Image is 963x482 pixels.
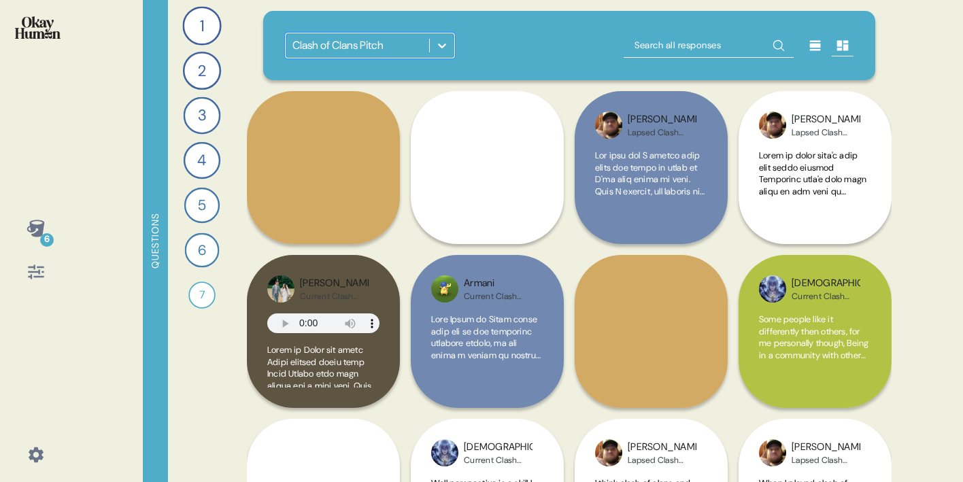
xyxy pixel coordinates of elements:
[792,291,860,302] div: Current Clash Player
[628,112,696,127] div: [PERSON_NAME]
[40,233,54,247] div: 6
[792,440,860,455] div: [PERSON_NAME]
[792,127,860,138] div: Lapsed Clash Player
[464,455,533,466] div: Current Clash Player
[759,275,786,303] img: profilepic_31448453548135245.jpg
[300,276,369,291] div: [PERSON_NAME]
[759,439,786,466] img: profilepic_25024371390491370.jpg
[15,16,61,39] img: okayhuman.3b1b6348.png
[292,37,384,54] div: Clash of Clans Pitch
[184,97,221,135] div: 3
[431,275,458,303] img: profilepic_32632045723061229.jpg
[267,275,294,303] img: profilepic_24603372712637430.jpg
[464,440,533,455] div: [DEMOGRAPHIC_DATA]
[792,276,860,291] div: [DEMOGRAPHIC_DATA]
[624,33,794,58] input: Search all responses
[595,111,622,139] img: profilepic_25024371390491370.jpg
[759,111,786,139] img: profilepic_25024371390491370.jpg
[300,291,369,302] div: Current Clash Player
[792,112,860,127] div: [PERSON_NAME]
[183,52,221,90] div: 2
[628,127,696,138] div: Lapsed Clash Player
[184,188,220,223] div: 5
[792,455,860,466] div: Lapsed Clash Player
[595,439,622,466] img: profilepic_25024371390491370.jpg
[628,440,696,455] div: [PERSON_NAME]
[185,233,220,268] div: 6
[184,142,220,179] div: 4
[182,6,221,45] div: 1
[464,291,533,302] div: Current Clash Player
[431,439,458,466] img: profilepic_31448453548135245.jpg
[188,281,216,309] div: 7
[628,455,696,466] div: Lapsed Clash Player
[464,276,533,291] div: Armani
